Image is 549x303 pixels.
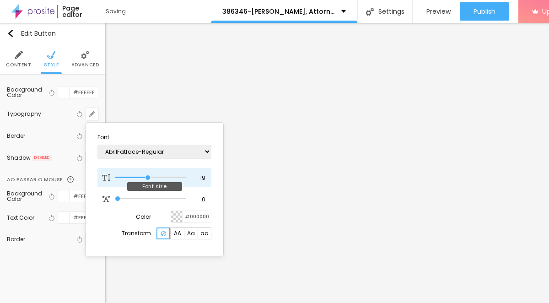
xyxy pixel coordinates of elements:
[174,231,181,236] span: AA
[102,173,110,182] img: Icon Font Size
[122,231,151,236] p: Transform
[161,231,166,236] img: Icone
[97,135,211,140] p: Font
[102,195,110,203] img: Icon Letter Spacing
[136,214,151,220] p: Color
[187,231,195,236] span: Aa
[200,231,209,236] span: aa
